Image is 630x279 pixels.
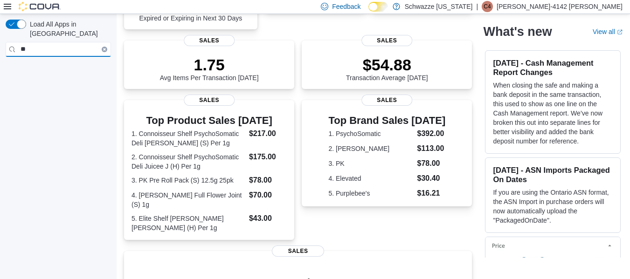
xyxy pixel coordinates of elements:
[272,245,324,257] span: Sales
[617,29,623,35] svg: External link
[346,55,428,74] p: $54.88
[497,1,623,12] p: [PERSON_NAME]-4142 [PERSON_NAME]
[184,95,235,106] span: Sales
[19,2,61,11] img: Cova
[361,95,413,106] span: Sales
[493,81,613,146] p: When closing the safe and making a bank deposit in the same transaction, this used to show as one...
[132,129,245,148] dt: 1. Connoisseur Shelf PsychoSomatic Deli [PERSON_NAME] (S) Per 1g
[249,128,287,139] dd: $217.00
[493,58,613,77] h3: [DATE] - Cash Management Report Changes
[160,55,259,82] div: Avg Items Per Transaction [DATE]
[160,55,259,74] p: 1.75
[417,188,446,199] dd: $16.21
[249,151,287,163] dd: $175.00
[476,1,478,12] p: |
[482,1,493,12] div: Cindy-4142 Aguilar
[249,175,287,186] dd: $78.00
[405,1,473,12] p: Schwazze [US_STATE]
[184,35,235,46] span: Sales
[417,143,446,154] dd: $113.00
[417,128,446,139] dd: $392.00
[417,158,446,169] dd: $78.00
[328,159,413,168] dt: 3. PK
[493,188,613,225] p: If you are using the Ontario ASN format, the ASN Import in purchase orders will now automatically...
[249,213,287,224] dd: $43.00
[484,1,491,12] span: C4
[6,59,111,81] nav: Complex example
[346,55,428,82] div: Transaction Average [DATE]
[132,191,245,209] dt: 4. [PERSON_NAME] Full Flower Joint (S) 1g
[361,35,413,46] span: Sales
[417,173,446,184] dd: $30.40
[493,165,613,184] h3: [DATE] - ASN Imports Packaged On Dates
[132,176,245,185] dt: 3. PK Pre Roll Pack (S) 12.5g 25pk
[132,214,245,232] dt: 5. Elite Shelf [PERSON_NAME] [PERSON_NAME] (H) Per 1g
[328,144,413,153] dt: 2. [PERSON_NAME]
[102,47,107,52] button: Clear input
[593,28,623,35] a: View allExternal link
[332,2,360,11] span: Feedback
[249,190,287,201] dd: $70.00
[483,24,552,39] h2: What's new
[328,189,413,198] dt: 5. Purplebee's
[328,174,413,183] dt: 4. Elevated
[26,20,111,38] span: Load All Apps in [GEOGRAPHIC_DATA]
[328,115,445,126] h3: Top Brand Sales [DATE]
[132,152,245,171] dt: 2. Connoisseur Shelf PsychoSomatic Deli Juicee J (H) Per 1g
[132,115,287,126] h3: Top Product Sales [DATE]
[368,2,388,12] input: Dark Mode
[328,129,413,138] dt: 1. PsychoSomatic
